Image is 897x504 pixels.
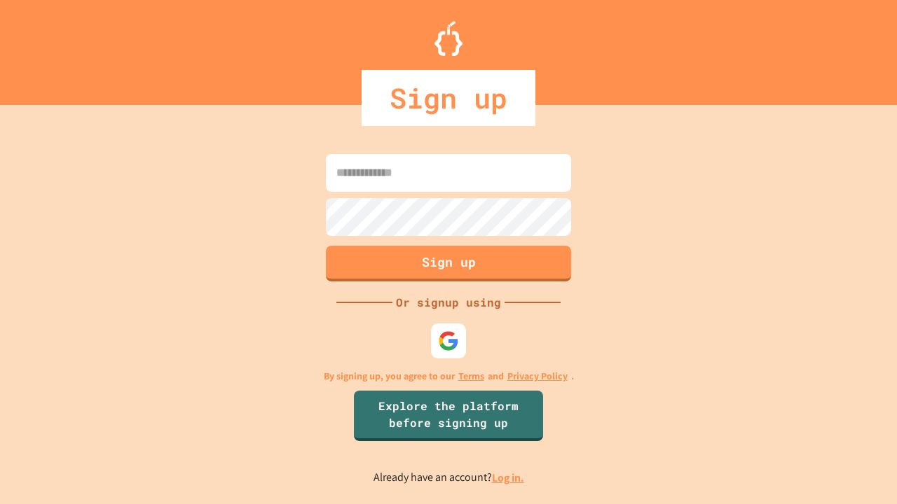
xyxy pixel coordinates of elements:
[374,469,524,486] p: Already have an account?
[507,369,568,384] a: Privacy Policy
[392,294,505,311] div: Or signup using
[458,369,484,384] a: Terms
[362,70,535,126] div: Sign up
[492,470,524,485] a: Log in.
[326,246,571,281] button: Sign up
[324,369,574,384] p: By signing up, you agree to our and .
[438,330,459,351] img: google-icon.svg
[354,391,543,441] a: Explore the platform before signing up
[434,21,463,56] img: Logo.svg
